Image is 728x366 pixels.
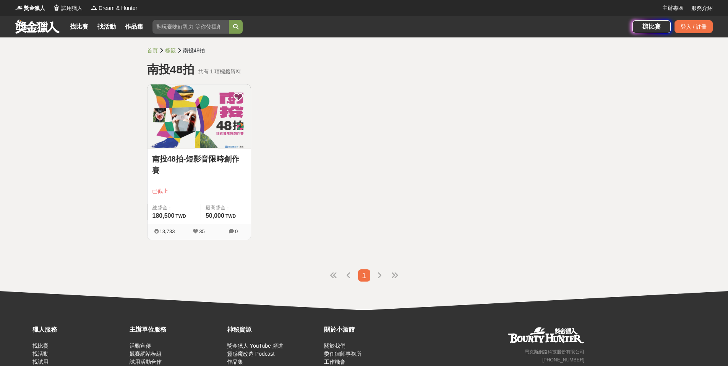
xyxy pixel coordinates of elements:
span: TWD [175,214,186,219]
input: 翻玩臺味好乳力 等你發揮創意！ [152,20,229,34]
span: Dream & Hunter [99,4,137,12]
span: 最高獎金： [206,204,246,212]
span: 已截止 [152,187,246,195]
img: Logo [53,4,60,11]
span: 180,500 [152,212,175,219]
a: 獎金獵人 YouTube 頻道 [227,343,283,349]
a: 辦比賽 [632,20,671,33]
a: 服務介紹 [691,4,713,12]
div: 獵人服務 [32,325,126,334]
a: 靈感魔改造 Podcast [227,351,274,357]
a: 作品集 [122,21,146,32]
span: 13,733 [160,228,175,234]
small: 恩克斯網路科技股份有限公司 [525,349,584,355]
span: 35 [199,228,204,234]
span: 50,000 [206,212,224,219]
a: 找活動 [32,351,49,357]
span: 獎金獵人 [24,4,45,12]
a: 競賽網站模組 [130,351,162,357]
span: 南投48拍 [147,63,194,76]
div: 關於小酒館 [324,325,417,334]
a: 標籤 [165,47,176,53]
a: 南投48拍-短影音限時創作賽 [152,153,246,176]
a: 主辦專區 [662,4,684,12]
span: TWD [225,214,236,219]
a: 找比賽 [32,343,49,349]
a: 活動宣傳 [130,343,151,349]
a: 首頁 [147,47,158,53]
a: 找活動 [94,21,119,32]
a: Logo獎金獵人 [15,4,45,12]
span: 南投48拍 [183,47,205,53]
a: LogoDream & Hunter [90,4,137,12]
a: 作品集 [227,359,243,365]
small: [PHONE_NUMBER] [542,357,584,363]
a: Logo試用獵人 [53,4,83,12]
span: 1 [362,271,366,280]
img: Cover Image [148,84,251,148]
img: Logo [15,4,23,11]
span: 0 [235,228,238,234]
img: Logo [90,4,98,11]
a: 找試用 [32,359,49,365]
div: 登入 / 註冊 [674,20,713,33]
a: 委任律師事務所 [324,351,362,357]
a: 關於我們 [324,343,345,349]
span: 總獎金： [152,204,196,212]
a: 試用活動合作 [130,359,162,365]
div: 神秘資源 [227,325,320,334]
span: 共有 1 項標籤資料 [198,68,242,74]
span: 試用獵人 [61,4,83,12]
a: Cover Image [148,84,251,149]
div: 主辦單位服務 [130,325,223,334]
a: 找比賽 [67,21,91,32]
a: 工作機會 [324,359,345,365]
